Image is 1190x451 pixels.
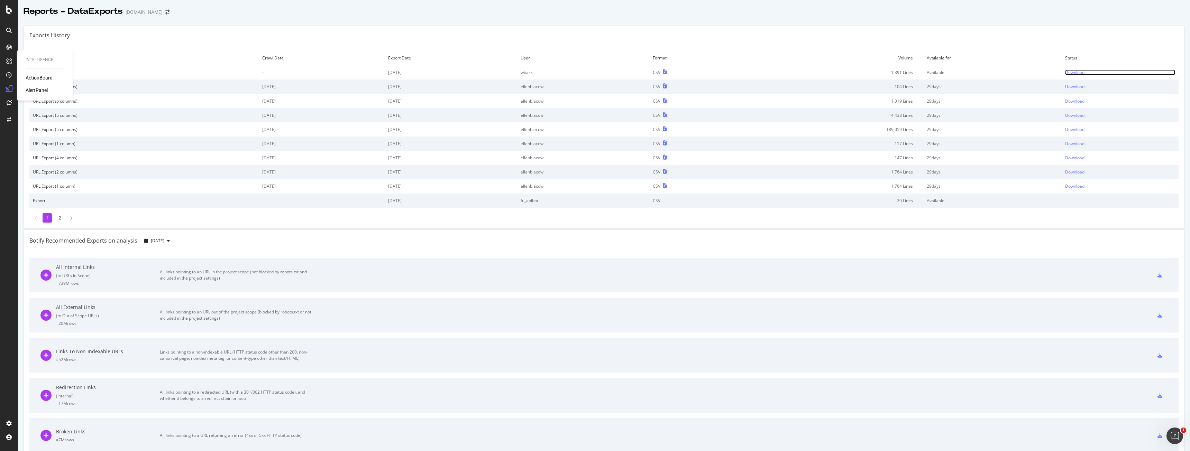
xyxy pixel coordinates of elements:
td: [DATE] [259,137,385,151]
td: 29 days [923,151,1062,165]
td: [DATE] [385,122,517,137]
div: Download [1065,84,1084,90]
div: CSV [653,112,660,118]
td: Volume [743,51,923,65]
td: 29 days [923,165,1062,179]
td: [DATE] [385,194,517,208]
div: All links pointing to an URL in the project scope (not blocked by robots.txt and included in the ... [160,269,315,281]
td: [DATE] [385,151,517,165]
a: AlertPanel [26,87,48,94]
div: Download [1065,69,1084,75]
div: Download [1065,141,1084,147]
td: ftl_apibot [517,194,649,208]
div: ( to URLs in Scope ) [56,273,160,279]
div: Download [1065,169,1084,175]
td: 189,059 Lines [743,122,923,137]
div: csv-export [1157,313,1162,318]
div: Available [927,69,1058,75]
td: [DATE] [385,65,517,80]
div: = 20M rows [56,320,160,326]
a: Download [1065,183,1175,189]
div: URL Export (5 columns) [33,84,255,90]
td: [DATE] [385,179,517,193]
a: Download [1065,155,1175,161]
div: = 7M rows [56,437,160,443]
a: Download [1065,126,1175,132]
td: [DATE] [385,108,517,122]
div: Reports - DataExports [24,6,123,17]
td: 29 days [923,122,1062,137]
div: Links To Non-Indexable URLs [56,348,160,355]
td: ellenblacow [517,94,649,108]
td: ellenblacow [517,122,649,137]
div: Exports History [29,31,70,39]
div: URL Export (1 column) [33,141,255,147]
div: csv-export [1157,353,1162,358]
a: Download [1065,169,1175,175]
td: - [259,65,385,80]
div: Botify Recommended Exports on analysis: [29,237,139,245]
td: 20 Lines [743,194,923,208]
div: CSV [653,84,660,90]
div: ActionBoard [26,74,53,81]
div: All links pointing to a URL returning an error (4xx or 5xx HTTP status code) [160,432,315,439]
td: 104 Lines [743,79,923,94]
td: 1,764 Lines [743,179,923,193]
span: 1 [1181,427,1186,433]
a: Download [1065,98,1175,104]
div: Download [1065,112,1084,118]
div: URL Export (5 columns) [33,126,255,132]
div: CSV [653,169,660,175]
td: wbark [517,65,649,80]
td: Available for [923,51,1062,65]
td: [DATE] [259,79,385,94]
td: [DATE] [259,151,385,165]
div: Intelligence [26,57,64,63]
td: 1,391 Lines [743,65,923,80]
a: Download [1065,141,1175,147]
td: 147 Lines [743,151,923,165]
a: Download [1065,84,1175,90]
td: ellenblacow [517,108,649,122]
div: = 52M rows [56,357,160,363]
td: 29 days [923,179,1062,193]
td: [DATE] [259,94,385,108]
div: Available [927,198,1058,204]
div: CSV [653,183,660,189]
iframe: Intercom live chat [1166,427,1183,444]
div: CSV [653,69,660,75]
div: URL Export (5 columns) [33,98,255,104]
div: Download [1065,126,1084,132]
div: CSV [653,98,660,104]
div: = 739M rows [56,280,160,286]
button: [DATE] [141,235,173,246]
div: = 17M rows [56,401,160,406]
div: URL Export (1 column) [33,183,255,189]
div: All External Links [56,304,160,311]
li: 2 [55,213,65,223]
td: 1,764 Lines [743,165,923,179]
div: All links pointing to an URL out of the project scope (blocked by robots.txt or not included in t... [160,309,315,321]
div: Links pointing to a non-indexable URL (HTTP status code other than 200, non-canonical page, noind... [160,349,315,361]
td: Format [649,51,743,65]
td: [DATE] [259,108,385,122]
td: CSV [649,194,743,208]
td: 117 Lines [743,137,923,151]
div: csv-export [1157,433,1162,438]
div: URL Export (2 columns) [33,169,255,175]
td: ellenblacow [517,179,649,193]
div: All Internal Links [56,264,160,271]
div: URL Export (4 columns) [33,155,255,161]
a: Download [1065,69,1175,75]
td: [DATE] [385,165,517,179]
td: Status [1062,51,1179,65]
div: Keywords Export [33,69,255,75]
td: ellenblacow [517,165,649,179]
div: csv-export [1157,393,1162,398]
div: csv-export [1157,273,1162,278]
div: Download [1065,183,1084,189]
div: ( Internal ) [56,393,160,399]
div: Download [1065,98,1084,104]
td: 29 days [923,108,1062,122]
